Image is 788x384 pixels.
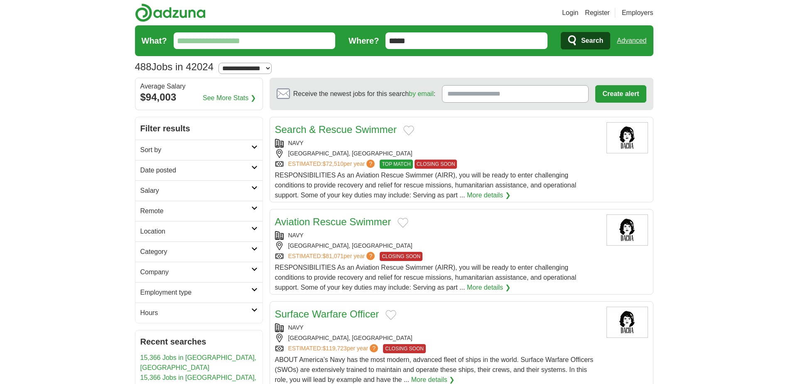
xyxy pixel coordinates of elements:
a: Aviation Rescue Swimmer [275,216,391,227]
h2: Hours [140,308,251,318]
h2: Employment type [140,288,251,298]
span: RESPONSIBILITIES As an Aviation Rescue Swimmer (AIRR), you will be ready to enter challenging con... [275,172,577,199]
span: ? [370,344,378,352]
a: Search & Rescue Swimmer [275,124,397,135]
h2: Category [140,247,251,257]
span: CLOSING SOON [415,160,457,169]
a: Company [135,262,263,282]
a: Remote [135,201,263,221]
h1: Jobs in 42024 [135,61,214,72]
a: Salary [135,180,263,201]
a: Employers [622,8,653,18]
a: See More Stats ❯ [203,93,256,103]
a: Sort by [135,140,263,160]
img: Dacha Navy Yard logo [606,214,648,246]
a: Employment type [135,282,263,303]
button: Add to favorite jobs [385,310,396,320]
span: ? [366,160,375,168]
label: Where? [349,34,379,47]
img: Adzuna logo [135,3,206,22]
a: Register [585,8,610,18]
a: 15,366 Jobs in [GEOGRAPHIC_DATA], [GEOGRAPHIC_DATA] [140,354,257,371]
span: Receive the newest jobs for this search : [293,89,435,99]
h2: Location [140,226,251,236]
a: Location [135,221,263,241]
h2: Recent searches [140,335,258,348]
div: [GEOGRAPHIC_DATA], [GEOGRAPHIC_DATA] [275,334,600,342]
a: ESTIMATED:$119,723per year? [288,344,380,353]
button: Search [561,32,610,49]
a: Date posted [135,160,263,180]
a: by email [409,90,434,97]
a: NAVY [288,232,304,239]
button: Create alert [595,85,646,103]
span: $119,723 [322,345,346,352]
a: NAVY [288,324,304,331]
span: CLOSING SOON [383,344,426,353]
img: Dacha Navy Yard logo [606,307,648,338]
a: ESTIMATED:$72,510per year? [288,160,377,169]
h2: Company [140,267,251,277]
h2: Filter results [135,117,263,140]
h2: Sort by [140,145,251,155]
a: More details ❯ [467,283,511,293]
span: CLOSING SOON [380,252,422,261]
a: Surface Warfare Officer [275,308,379,320]
span: ABOUT America’s Navy has the most modern, advanced fleet of ships in the world. Surface Warfare O... [275,356,594,383]
a: ESTIMATED:$81,071per year? [288,252,377,261]
button: Add to favorite jobs [403,126,414,135]
a: Login [562,8,578,18]
span: 488 [135,59,152,74]
button: Add to favorite jobs [398,218,408,228]
span: $72,510 [322,160,344,167]
h2: Date posted [140,165,251,175]
a: Category [135,241,263,262]
div: [GEOGRAPHIC_DATA], [GEOGRAPHIC_DATA] [275,149,600,158]
div: [GEOGRAPHIC_DATA], [GEOGRAPHIC_DATA] [275,241,600,250]
h2: Remote [140,206,251,216]
div: $94,003 [140,90,258,105]
label: What? [142,34,167,47]
a: NAVY [288,140,304,146]
span: Search [581,32,603,49]
span: TOP MATCH [380,160,412,169]
div: Average Salary [140,83,258,90]
span: ? [366,252,375,260]
img: Dacha Navy Yard logo [606,122,648,153]
h2: Salary [140,186,251,196]
span: RESPONSIBILITIES As an Aviation Rescue Swimmer (AIRR), you will be ready to enter challenging con... [275,264,577,291]
a: Advanced [617,32,646,49]
a: Hours [135,303,263,323]
span: $81,071 [322,253,344,259]
a: More details ❯ [467,190,511,200]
